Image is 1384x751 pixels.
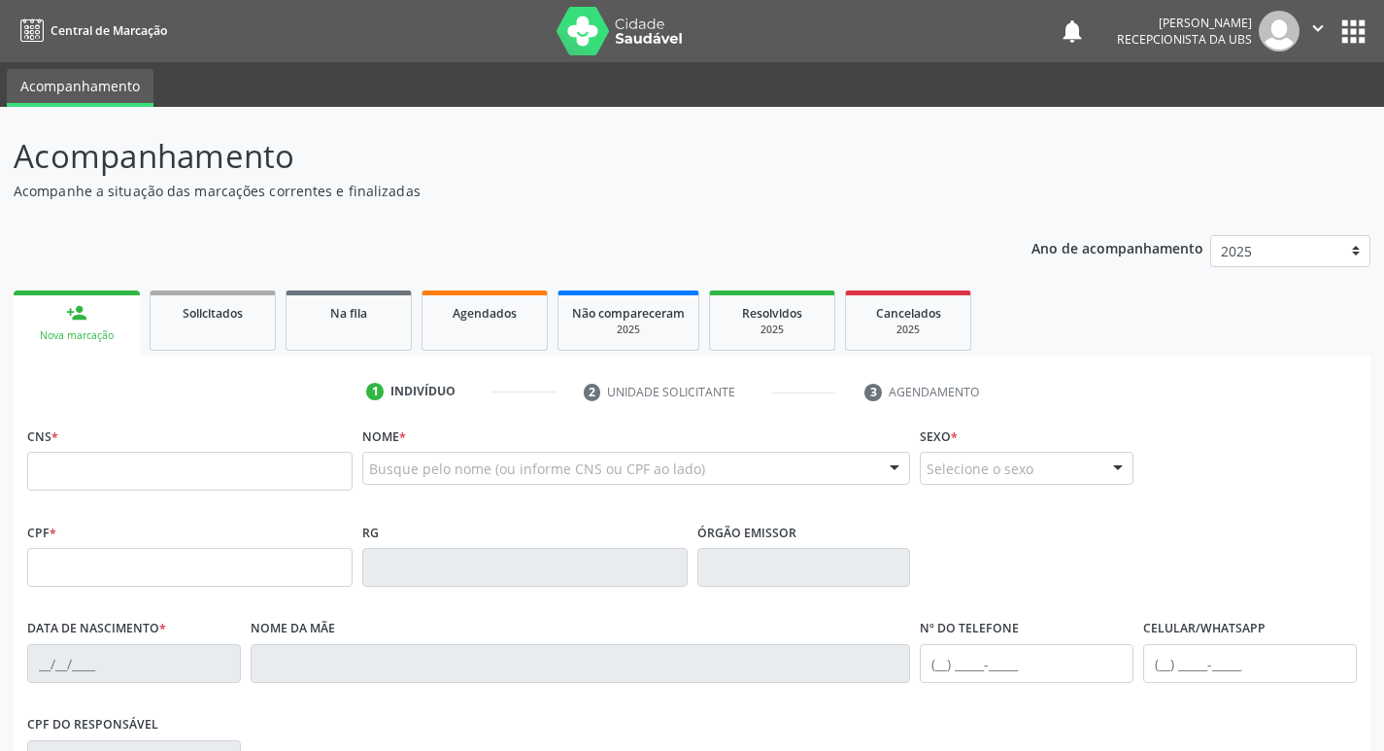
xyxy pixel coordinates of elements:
[27,710,158,740] label: CPF do responsável
[51,22,167,39] span: Central de Marcação
[920,614,1019,644] label: Nº do Telefone
[27,518,56,548] label: CPF
[920,422,958,452] label: Sexo
[14,132,963,181] p: Acompanhamento
[453,305,517,322] span: Agendados
[27,614,166,644] label: Data de nascimento
[1259,11,1300,51] img: img
[927,459,1033,479] span: Selecione o sexo
[1307,17,1329,39] i: 
[724,323,821,337] div: 2025
[1336,15,1370,49] button: apps
[330,305,367,322] span: Na fila
[697,518,796,548] label: Órgão emissor
[362,518,379,548] label: RG
[14,15,167,47] a: Central de Marcação
[860,323,957,337] div: 2025
[742,305,802,322] span: Resolvidos
[390,383,456,400] div: Indivíduo
[66,302,87,324] div: person_add
[251,614,335,644] label: Nome da mãe
[572,305,685,322] span: Não compareceram
[920,644,1133,683] input: (__) _____-_____
[27,422,58,452] label: CNS
[14,181,963,201] p: Acompanhe a situação das marcações correntes e finalizadas
[362,422,406,452] label: Nome
[1143,644,1357,683] input: (__) _____-_____
[572,323,685,337] div: 2025
[366,383,384,400] div: 1
[876,305,941,322] span: Cancelados
[1143,614,1266,644] label: Celular/WhatsApp
[7,69,153,107] a: Acompanhamento
[1117,31,1252,48] span: Recepcionista da UBS
[369,459,705,479] span: Busque pelo nome (ou informe CNS ou CPF ao lado)
[183,305,243,322] span: Solicitados
[1031,235,1203,259] p: Ano de acompanhamento
[1117,15,1252,31] div: [PERSON_NAME]
[27,328,126,343] div: Nova marcação
[1300,11,1336,51] button: 
[27,644,241,683] input: __/__/____
[1059,17,1086,45] button: notifications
